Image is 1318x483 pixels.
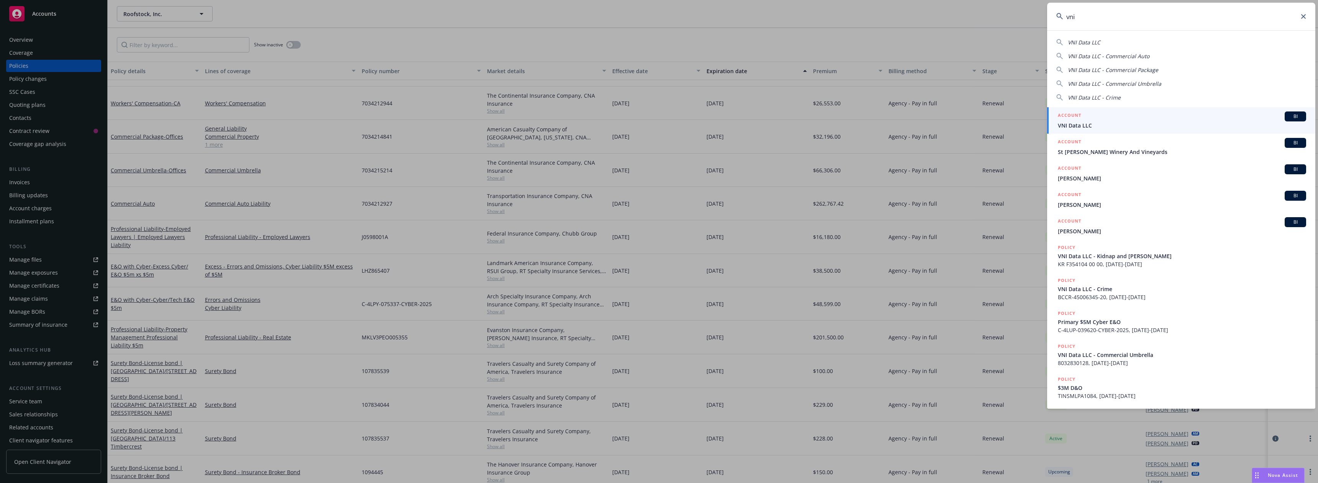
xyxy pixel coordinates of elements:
span: C-4LUP-039620-CYBER-2025, [DATE]-[DATE] [1058,326,1306,334]
a: ACCOUNTBI[PERSON_NAME] [1047,160,1315,187]
h5: POLICY [1058,244,1075,251]
span: $3M D&O [1058,384,1306,392]
span: TINSMLPA1084, [DATE]-[DATE] [1058,392,1306,400]
span: VNI Data LLC - Commercial Umbrella [1068,80,1161,87]
a: ACCOUNTBISt [PERSON_NAME] Winery And Vineyards [1047,134,1315,160]
a: POLICYVNI Data LLC - Commercial Umbrella8032830128, [DATE]-[DATE] [1047,338,1315,371]
span: [PERSON_NAME] [1058,227,1306,235]
span: VNI Data LLC - Kidnap and [PERSON_NAME] [1058,252,1306,260]
h5: POLICY [1058,277,1075,284]
h5: ACCOUNT [1058,164,1081,174]
span: [PERSON_NAME] [1058,174,1306,182]
a: POLICY$3M D&OTINSMLPA1084, [DATE]-[DATE] [1047,371,1315,404]
h5: POLICY [1058,342,1075,350]
span: [PERSON_NAME] [1058,201,1306,209]
span: VNI Data LLC - Crime [1058,285,1306,293]
span: VNI Data LLC - Commercial Auto [1068,52,1149,60]
a: POLICYVNI Data LLC - Kidnap and [PERSON_NAME]KR F354104 00 00, [DATE]-[DATE] [1047,239,1315,272]
span: BI [1288,139,1303,146]
span: VNI Data LLC [1068,39,1100,46]
h5: POLICY [1058,375,1075,383]
h5: POLICY [1058,309,1075,317]
span: St [PERSON_NAME] Winery And Vineyards [1058,148,1306,156]
span: 8032830128, [DATE]-[DATE] [1058,359,1306,367]
span: BI [1288,113,1303,120]
span: VNI Data LLC - Commercial Umbrella [1058,351,1306,359]
span: Nova Assist [1268,472,1298,478]
span: BI [1288,166,1303,173]
span: VNI Data LLC - Commercial Package [1068,66,1158,74]
input: Search... [1047,3,1315,30]
span: VNI Data LLC [1058,121,1306,129]
div: Drag to move [1252,468,1262,483]
span: VNI Data LLC - Crime [1068,94,1121,101]
span: KR F354104 00 00, [DATE]-[DATE] [1058,260,1306,268]
h5: ACCOUNT [1058,111,1081,121]
span: BI [1288,219,1303,226]
h5: ACCOUNT [1058,138,1081,147]
span: BCCR-45006345-20, [DATE]-[DATE] [1058,293,1306,301]
a: ACCOUNTBI[PERSON_NAME] [1047,213,1315,239]
span: BI [1288,192,1303,199]
span: Primary $5M Cyber E&O [1058,318,1306,326]
a: ACCOUNTBI[PERSON_NAME] [1047,187,1315,213]
a: ACCOUNTBIVNI Data LLC [1047,107,1315,134]
h5: ACCOUNT [1058,191,1081,200]
a: POLICYPrimary $5M Cyber E&OC-4LUP-039620-CYBER-2025, [DATE]-[DATE] [1047,305,1315,338]
a: POLICYVNI Data LLC - CrimeBCCR-45006345-20, [DATE]-[DATE] [1047,272,1315,305]
button: Nova Assist [1252,468,1305,483]
h5: ACCOUNT [1058,217,1081,226]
